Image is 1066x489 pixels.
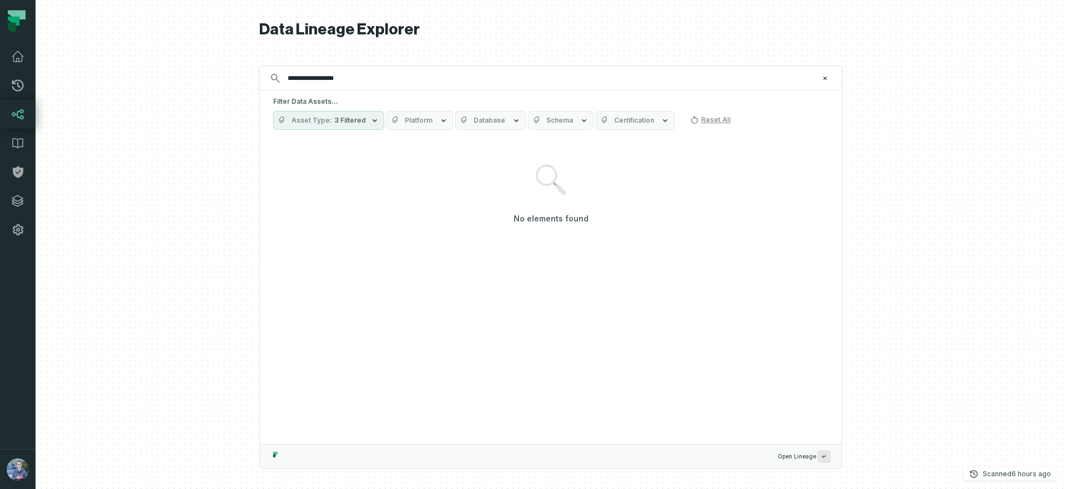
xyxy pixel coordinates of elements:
[474,116,505,125] span: Database
[405,116,433,125] span: Platform
[819,73,831,84] button: Clear search query
[259,20,842,39] h1: Data Lineage Explorer
[291,116,332,125] span: Asset Type
[596,111,675,130] button: Certification
[817,450,831,463] span: Press ↵ to add a new Data Asset to the graph
[7,458,29,481] img: avatar of Dalia Bekerman
[260,137,842,444] div: Suggestions
[686,111,735,129] button: Reset All
[983,468,1051,480] p: Scanned
[528,111,594,130] button: Schema
[1012,470,1051,478] relative-time: Aug 12, 2025, 4:31 AM GMT+3
[334,116,366,125] span: 3 Filtered
[614,116,654,125] span: Certification
[455,111,526,130] button: Database
[386,111,453,130] button: Platform
[514,213,589,224] h4: No elements found
[546,116,573,125] span: Schema
[273,111,384,130] button: Asset Type3 Filtered
[963,467,1058,481] button: Scanned[DATE] 4:31:12 AM
[778,450,831,463] span: Open Lineage
[273,97,828,106] h5: Filter Data Assets...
